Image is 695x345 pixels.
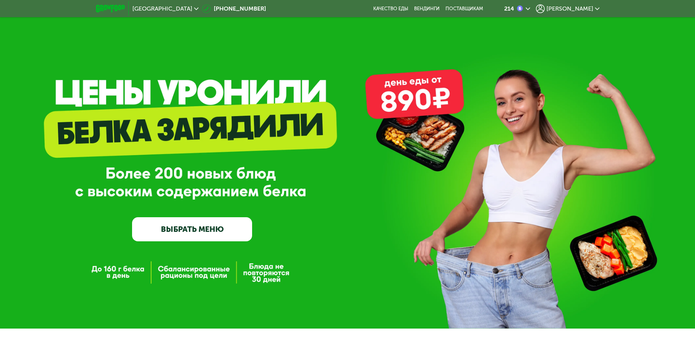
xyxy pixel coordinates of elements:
[445,6,483,12] div: поставщикам
[414,6,440,12] a: Вендинги
[504,6,514,12] div: 214
[132,6,192,12] span: [GEOGRAPHIC_DATA]
[202,4,266,13] a: [PHONE_NUMBER]
[132,217,252,241] a: ВЫБРАТЬ МЕНЮ
[373,6,408,12] a: Качество еды
[547,6,593,12] span: [PERSON_NAME]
